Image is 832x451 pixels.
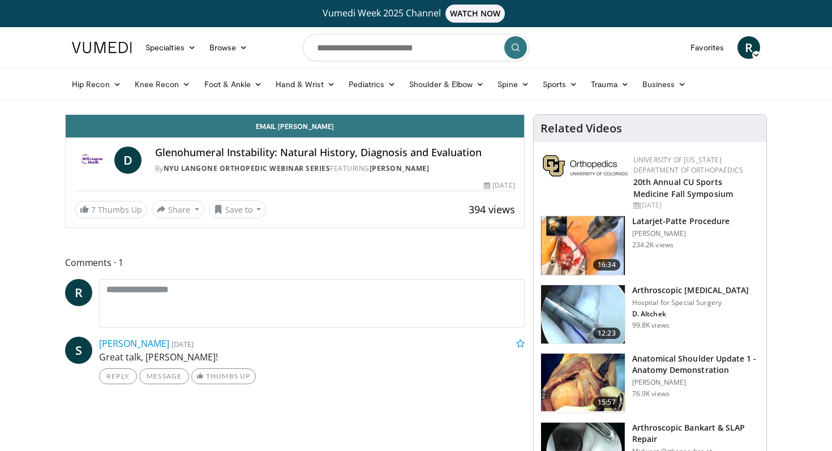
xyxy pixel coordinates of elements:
[541,216,760,276] a: 16:34 Latarjet-Patte Procedure [PERSON_NAME] 234.2K views
[541,285,625,344] img: 10039_3.png.150x105_q85_crop-smart_upscale.jpg
[632,353,760,376] h3: Anatomical Shoulder Update 1 - Anatomy Demonstration
[632,422,760,445] h3: Arthroscopic Bankart & SLAP Repair
[633,155,743,175] a: University of [US_STATE] Department of Orthopaedics
[155,164,515,174] div: By FEATURING
[91,204,96,215] span: 7
[128,73,198,96] a: Knee Recon
[543,155,628,177] img: 355603a8-37da-49b6-856f-e00d7e9307d3.png.150x105_q85_autocrop_double_scale_upscale_version-0.2.png
[632,216,730,227] h3: Latarjet-Patte Procedure
[632,378,760,387] p: [PERSON_NAME]
[632,229,730,238] p: [PERSON_NAME]
[152,200,204,218] button: Share
[632,240,674,250] p: 234.2K views
[593,328,620,339] span: 12:23
[198,73,269,96] a: Foot & Ankle
[342,73,402,96] a: Pediatrics
[75,201,147,218] a: 7 Thumbs Up
[99,350,525,364] p: Great talk, [PERSON_NAME]!
[155,147,515,159] h4: Glenohumeral Instability: Natural History, Diagnosis and Evaluation
[203,36,255,59] a: Browse
[303,34,529,61] input: Search topics, interventions
[541,285,760,345] a: 12:23 Arthroscopic [MEDICAL_DATA] Hospital for Special Surgery D. Altchek 99.8K views
[65,73,128,96] a: Hip Recon
[632,285,749,296] h3: Arthroscopic [MEDICAL_DATA]
[633,177,733,199] a: 20th Annual CU Sports Medicine Fall Symposium
[737,36,760,59] a: R
[139,36,203,59] a: Specialties
[632,389,670,398] p: 76.9K views
[65,279,92,306] a: R
[632,321,670,330] p: 99.8K views
[593,397,620,408] span: 15:57
[536,73,585,96] a: Sports
[541,216,625,275] img: 617583_3.png.150x105_q85_crop-smart_upscale.jpg
[66,115,524,138] a: Email [PERSON_NAME]
[484,181,514,191] div: [DATE]
[684,36,731,59] a: Favorites
[74,5,758,23] a: Vumedi Week 2025 ChannelWATCH NOW
[171,339,194,349] small: [DATE]
[65,337,92,364] a: S
[402,73,491,96] a: Shoulder & Elbow
[114,147,141,174] a: D
[99,368,137,384] a: Reply
[370,164,430,173] a: [PERSON_NAME]
[72,42,132,53] img: VuMedi Logo
[632,298,749,307] p: Hospital for Special Surgery
[99,337,169,350] a: [PERSON_NAME]
[75,147,110,174] img: NYU Langone Orthopedic Webinar Series
[584,73,636,96] a: Trauma
[541,353,760,413] a: 15:57 Anatomical Shoulder Update 1 - Anatomy Demonstration [PERSON_NAME] 76.9K views
[593,259,620,270] span: 16:34
[636,73,693,96] a: Business
[269,73,342,96] a: Hand & Wrist
[139,368,189,384] a: Message
[469,203,515,216] span: 394 views
[445,5,505,23] span: WATCH NOW
[164,164,331,173] a: NYU Langone Orthopedic Webinar Series
[632,310,749,319] p: D. Altchek
[209,200,267,218] button: Save to
[491,73,535,96] a: Spine
[633,200,757,211] div: [DATE]
[541,122,622,135] h4: Related Videos
[65,255,525,270] span: Comments 1
[541,354,625,413] img: laj_3.png.150x105_q85_crop-smart_upscale.jpg
[191,368,255,384] a: Thumbs Up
